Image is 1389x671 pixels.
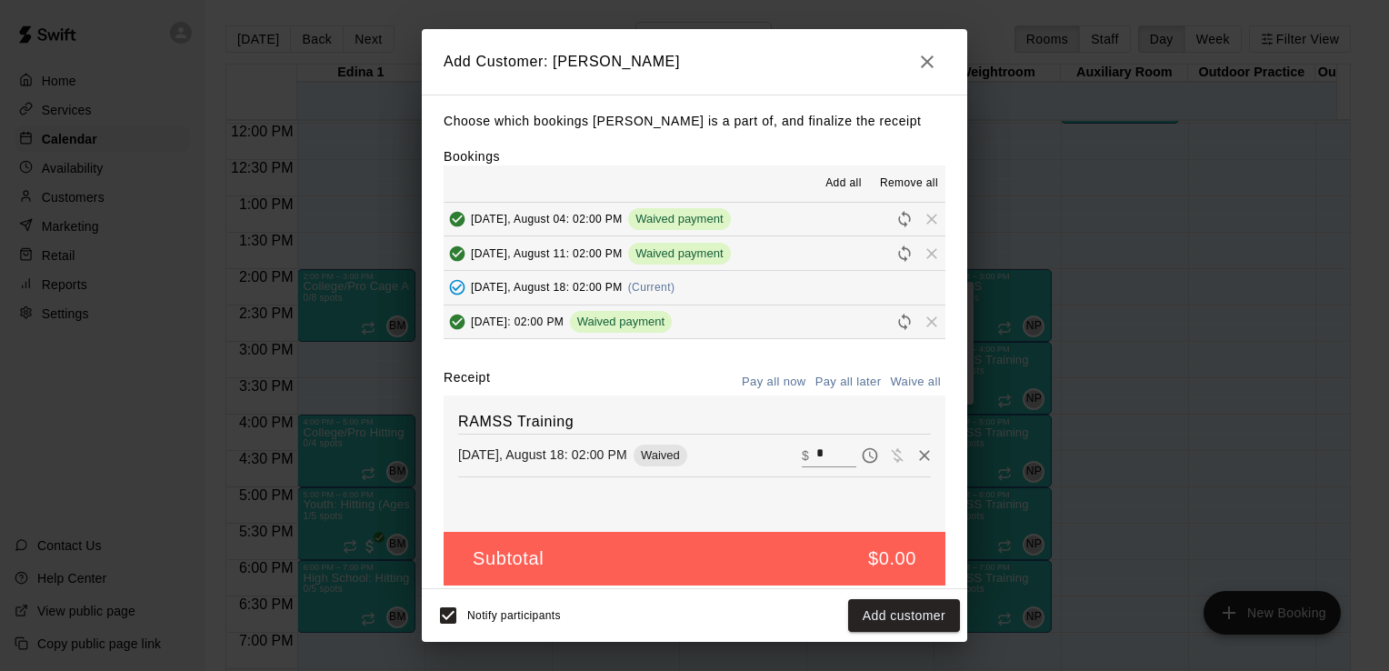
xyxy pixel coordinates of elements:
[444,368,490,396] label: Receipt
[634,448,687,462] span: Waived
[848,599,960,633] button: Add customer
[628,246,730,260] span: Waived payment
[891,245,918,259] span: Reschedule
[458,410,931,434] h6: RAMSS Training
[444,305,945,339] button: Added & Paid[DATE]: 02:00 PMWaived paymentRescheduleRemove
[458,446,627,464] p: [DATE], August 18: 02:00 PM
[628,212,730,225] span: Waived payment
[880,175,938,193] span: Remove all
[891,211,918,225] span: Reschedule
[444,149,500,164] label: Bookings
[467,609,561,622] span: Notify participants
[884,446,911,462] span: Waive payment
[471,281,623,294] span: [DATE], August 18: 02:00 PM
[444,274,471,301] button: Added - Collect Payment
[471,315,564,327] span: [DATE]: 02:00 PM
[918,245,945,259] span: Remove
[811,368,886,396] button: Pay all later
[422,29,967,95] h2: Add Customer: [PERSON_NAME]
[570,315,672,328] span: Waived payment
[911,442,938,469] button: Remove
[444,271,945,305] button: Added - Collect Payment[DATE], August 18: 02:00 PM(Current)
[471,246,623,259] span: [DATE], August 11: 02:00 PM
[628,281,675,294] span: (Current)
[444,110,945,133] p: Choose which bookings [PERSON_NAME] is a part of, and finalize the receipt
[856,446,884,462] span: Pay later
[444,205,471,233] button: Added & Paid
[444,240,471,267] button: Added & Paid
[444,308,471,335] button: Added & Paid
[737,368,811,396] button: Pay all now
[891,314,918,327] span: Reschedule
[918,211,945,225] span: Remove
[873,169,945,198] button: Remove all
[444,203,945,236] button: Added & Paid[DATE], August 04: 02:00 PMWaived paymentRescheduleRemove
[918,314,945,327] span: Remove
[825,175,862,193] span: Add all
[473,546,544,571] h5: Subtotal
[444,236,945,270] button: Added & Paid[DATE], August 11: 02:00 PMWaived paymentRescheduleRemove
[814,169,873,198] button: Add all
[885,368,945,396] button: Waive all
[868,546,916,571] h5: $0.00
[802,446,809,465] p: $
[471,212,623,225] span: [DATE], August 04: 02:00 PM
